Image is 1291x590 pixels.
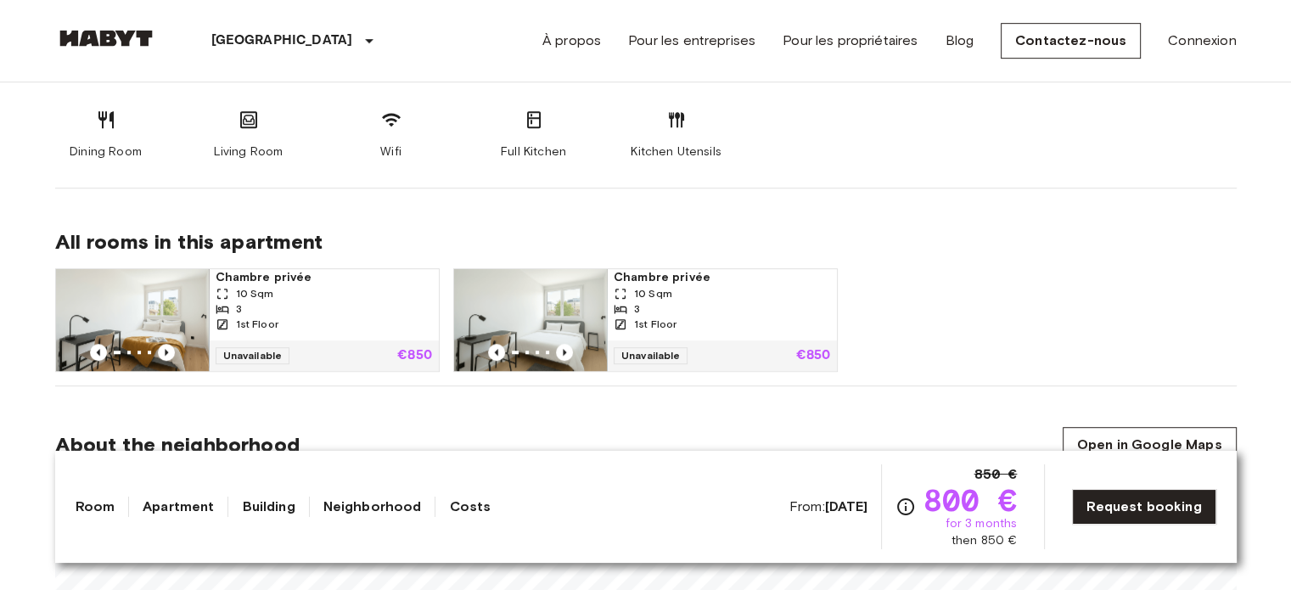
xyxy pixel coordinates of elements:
a: Blog [945,31,974,51]
button: Previous image [556,344,573,361]
span: 3 [236,301,242,317]
a: Marketing picture of unit FR-18-002-015-01HPrevious imagePrevious imageChambre privée10 Sqm31st F... [453,268,838,372]
span: From: [789,497,868,516]
span: Unavailable [614,347,688,364]
a: Pour les propriétaires [783,31,918,51]
a: Building [242,497,295,517]
span: Kitchen Utensils [631,143,721,160]
span: Dining Room [70,143,142,160]
p: €850 [397,349,432,362]
span: 10 Sqm [634,286,672,301]
a: Neighborhood [323,497,422,517]
span: Chambre privée [216,269,432,286]
a: Marketing picture of unit FR-18-002-015-02HPrevious imagePrevious imageChambre privée10 Sqm31st F... [55,268,440,372]
span: Unavailable [216,347,290,364]
a: Pour les entreprises [628,31,755,51]
img: Marketing picture of unit FR-18-002-015-01H [454,269,607,371]
p: [GEOGRAPHIC_DATA] [211,31,353,51]
span: for 3 months [945,515,1017,532]
a: Connexion [1168,31,1236,51]
p: €850 [796,349,831,362]
button: Previous image [158,344,175,361]
svg: Check cost overview for full price breakdown. Please note that discounts apply to new joiners onl... [895,497,916,517]
a: Request booking [1072,489,1215,525]
span: All rooms in this apartment [55,229,1237,255]
span: 850 € [974,464,1017,485]
button: Previous image [90,344,107,361]
b: [DATE] [825,498,868,514]
img: Marketing picture of unit FR-18-002-015-02H [56,269,209,371]
span: 10 Sqm [236,286,274,301]
span: About the neighborhood [55,432,300,458]
a: Apartment [143,497,214,517]
a: Costs [449,497,491,517]
a: Open in Google Maps [1063,427,1237,463]
span: then 850 € [951,532,1018,549]
span: 1st Floor [634,317,676,332]
span: 800 € [923,485,1017,515]
span: Chambre privée [614,269,830,286]
span: 3 [634,301,640,317]
span: Wifi [380,143,401,160]
img: Habyt [55,30,157,47]
a: À propos [542,31,601,51]
button: Previous image [488,344,505,361]
a: Contactez-nous [1001,23,1141,59]
span: 1st Floor [236,317,278,332]
a: Room [76,497,115,517]
span: Full Kitchen [501,143,566,160]
span: Living Room [214,143,283,160]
